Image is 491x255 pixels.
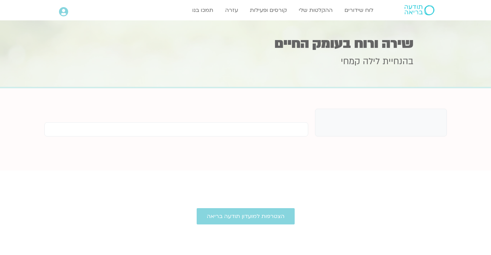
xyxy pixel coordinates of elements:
[382,55,413,68] span: בהנחיית
[341,4,377,17] a: לוח שידורים
[247,4,290,17] a: קורסים ופעילות
[197,208,295,224] a: הצטרפות למועדון תודעה בריאה
[405,5,434,15] img: תודעה בריאה
[207,213,284,219] span: הצטרפות למועדון תודעה בריאה
[341,55,380,68] span: לילה קמחי
[189,4,217,17] a: תמכו בנו
[78,37,413,50] h1: שירה ורוח בעומק החיים
[222,4,241,17] a: עזרה
[295,4,336,17] a: ההקלטות שלי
